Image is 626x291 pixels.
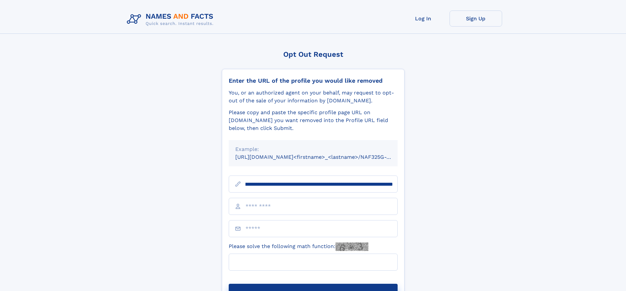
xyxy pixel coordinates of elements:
[229,109,398,132] div: Please copy and paste the specific profile page URL on [DOMAIN_NAME] you want removed into the Pr...
[450,10,502,27] a: Sign Up
[229,89,398,105] div: You, or an authorized agent on your behalf, may request to opt-out of the sale of your informatio...
[235,154,410,160] small: [URL][DOMAIN_NAME]<firstname>_<lastname>/NAF325G-xxxxxxxx
[229,77,398,84] div: Enter the URL of the profile you would like removed
[124,10,219,28] img: Logo Names and Facts
[235,145,391,153] div: Example:
[229,242,368,251] label: Please solve the following math function:
[222,50,405,58] div: Opt Out Request
[397,10,450,27] a: Log In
